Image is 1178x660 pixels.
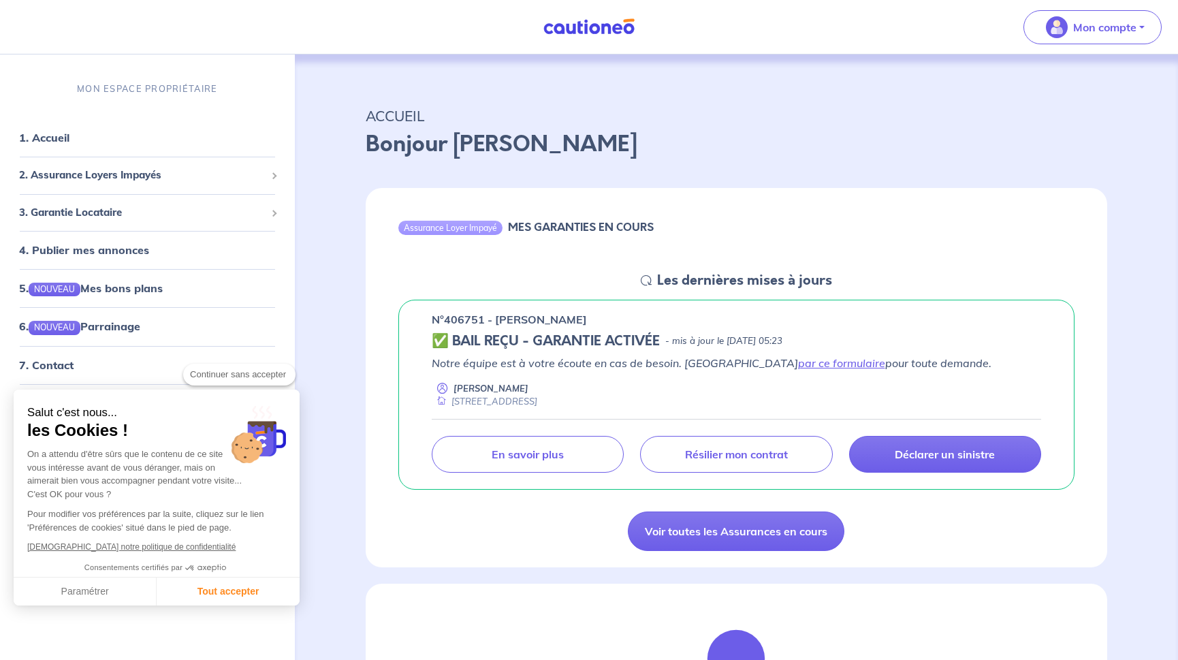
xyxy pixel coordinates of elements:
[366,104,1108,128] p: ACCUEIL
[538,18,640,35] img: Cautioneo
[5,389,289,416] div: 8. Mes informations
[366,128,1108,161] p: Bonjour [PERSON_NAME]
[492,447,564,461] p: En savoir plus
[849,436,1041,473] a: Déclarer un sinistre
[1046,16,1068,38] img: illu_account_valid_menu.svg
[1023,10,1162,44] button: illu_account_valid_menu.svgMon compte
[190,368,289,381] span: Continuer sans accepter
[77,82,217,95] p: MON ESPACE PROPRIÉTAIRE
[685,447,788,461] p: Résilier mon contrat
[183,364,296,386] button: Continuer sans accepter
[19,131,69,144] a: 1. Accueil
[84,564,182,571] span: Consentements certifiés par
[19,319,140,333] a: 6.NOUVEAUParrainage
[157,578,300,606] button: Tout accepter
[5,124,289,151] div: 1. Accueil
[185,548,226,588] svg: Axeptio
[19,205,266,221] span: 3. Garantie Locataire
[665,334,782,348] p: - mis à jour le [DATE] 05:23
[27,420,286,441] span: les Cookies !
[19,243,149,257] a: 4. Publier mes annonces
[78,559,236,577] button: Consentements certifiés par
[432,355,1042,371] p: Notre équipe est à votre écoute en cas de besoin. [GEOGRAPHIC_DATA] pour toute demande.
[432,436,624,473] a: En savoir plus
[508,221,654,234] h6: MES GARANTIES EN COURS
[432,395,537,408] div: [STREET_ADDRESS]
[19,168,266,183] span: 2. Assurance Loyers Impayés
[640,436,832,473] a: Résilier mon contrat
[19,281,163,295] a: 5.NOUVEAUMes bons plans
[432,311,587,328] p: n°406751 - [PERSON_NAME]
[798,356,885,370] a: par ce formulaire
[895,447,995,461] p: Déclarer un sinistre
[27,447,286,501] div: On a attendu d'être sûrs que le contenu de ce site vous intéresse avant de vous déranger, mais on...
[5,427,289,454] div: 9. Mes factures
[398,221,503,234] div: Assurance Loyer Impayé
[27,406,286,420] small: Salut c'est nous...
[1073,19,1136,35] p: Mon compte
[5,200,289,226] div: 3. Garantie Locataire
[27,542,236,552] a: [DEMOGRAPHIC_DATA] notre politique de confidentialité
[5,351,289,378] div: 7. Contact
[5,274,289,302] div: 5.NOUVEAUMes bons plans
[628,512,844,551] a: Voir toutes les Assurances en cours
[432,333,660,349] h5: ✅ BAIL REÇU - GARANTIE ACTIVÉE
[453,382,528,395] p: [PERSON_NAME]
[5,236,289,264] div: 4. Publier mes annonces
[14,578,157,606] button: Paramétrer
[5,162,289,189] div: 2. Assurance Loyers Impayés
[432,333,1042,349] div: state: CONTRACT-VALIDATED, Context: ,MAYBE-CERTIFICATE,,LESSOR-DOCUMENTS,IS-ODEALIM
[657,272,832,289] h5: Les dernières mises à jours
[5,313,289,340] div: 6.NOUVEAUParrainage
[19,358,74,371] a: 7. Contact
[27,507,286,534] p: Pour modifier vos préférences par la suite, cliquez sur le lien 'Préférences de cookies' situé da...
